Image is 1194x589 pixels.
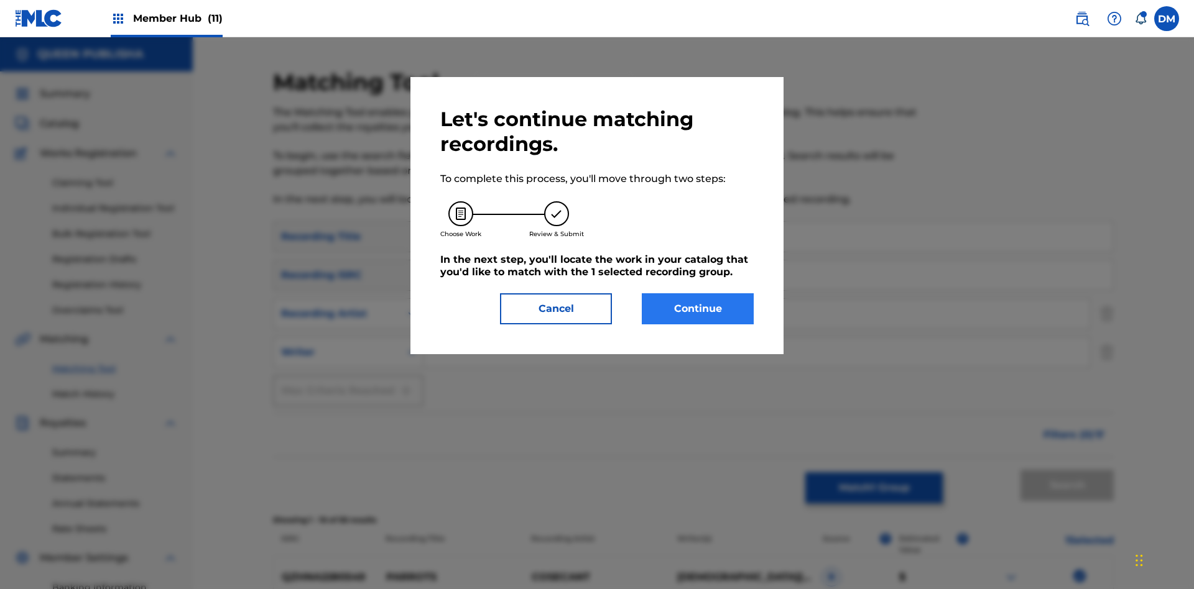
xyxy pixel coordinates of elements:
a: Public Search [1070,6,1094,31]
div: User Menu [1154,6,1179,31]
p: Review & Submit [529,229,584,239]
div: Drag [1136,542,1143,579]
h5: In the next step, you'll locate the work in your catalog that you'd like to match with the 1 sele... [440,253,754,278]
div: Help [1102,6,1127,31]
img: 173f8e8b57e69610e344.svg [544,201,569,226]
img: search [1075,11,1090,26]
iframe: Chat Widget [1132,529,1194,589]
button: Continue [642,293,754,324]
img: help [1107,11,1122,26]
img: 26af456c4569493f7445.svg [448,201,473,226]
img: MLC Logo [15,9,63,27]
div: Notifications [1134,12,1147,25]
button: Cancel [500,293,612,324]
span: (11) [208,12,223,24]
p: To complete this process, you'll move through two steps: [440,171,754,186]
span: Member Hub [133,11,223,25]
img: Top Rightsholders [111,11,126,26]
p: Choose Work [440,229,481,239]
h2: Let's continue matching recordings. [440,107,754,157]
